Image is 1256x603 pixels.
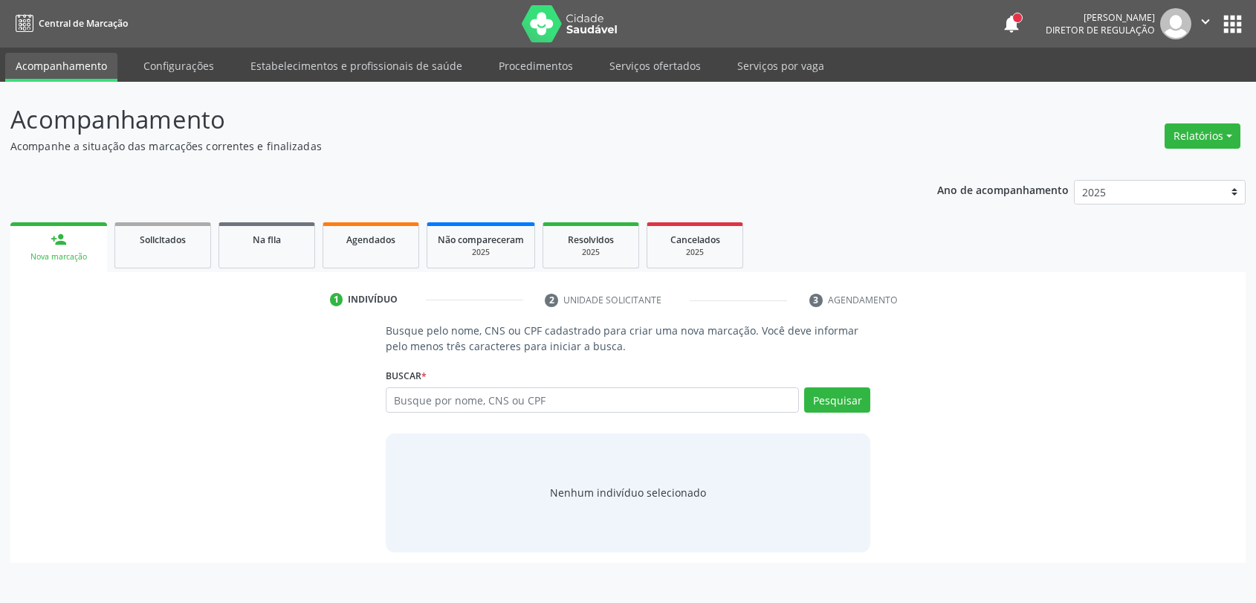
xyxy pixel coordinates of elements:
[1197,13,1214,30] i: 
[804,387,870,413] button: Pesquisar
[10,11,128,36] a: Central de Marcação
[550,485,706,500] div: Nenhum indivíduo selecionado
[240,53,473,79] a: Estabelecimentos e profissionais de saúde
[599,53,711,79] a: Serviços ofertados
[727,53,835,79] a: Serviços por vaga
[10,138,875,154] p: Acompanhe a situação das marcações correntes e finalizadas
[386,387,800,413] input: Busque por nome, CNS ou CPF
[1046,11,1155,24] div: [PERSON_NAME]
[39,17,128,30] span: Central de Marcação
[1165,123,1240,149] button: Relatórios
[348,293,398,306] div: Indivíduo
[51,231,67,248] div: person_add
[10,101,875,138] p: Acompanhamento
[5,53,117,82] a: Acompanhamento
[1046,24,1155,36] span: Diretor de regulação
[554,247,628,258] div: 2025
[937,180,1069,199] p: Ano de acompanhamento
[568,233,614,246] span: Resolvidos
[438,247,524,258] div: 2025
[21,251,97,262] div: Nova marcação
[1191,8,1220,39] button: 
[253,233,281,246] span: Na fila
[133,53,224,79] a: Configurações
[488,53,583,79] a: Procedimentos
[386,364,427,387] label: Buscar
[346,233,395,246] span: Agendados
[670,233,720,246] span: Cancelados
[1001,13,1022,34] button: notifications
[438,233,524,246] span: Não compareceram
[330,293,343,306] div: 1
[658,247,732,258] div: 2025
[1220,11,1246,37] button: apps
[386,323,871,354] p: Busque pelo nome, CNS ou CPF cadastrado para criar uma nova marcação. Você deve informar pelo men...
[1160,8,1191,39] img: img
[140,233,186,246] span: Solicitados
